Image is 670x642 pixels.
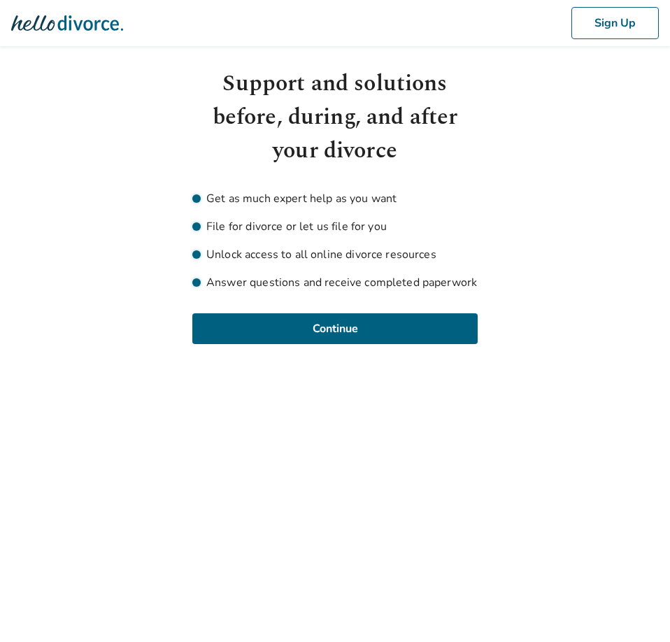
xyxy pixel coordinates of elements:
[192,246,478,263] li: Unlock access to all online divorce resources
[192,218,478,235] li: File for divorce or let us file for you
[192,274,478,291] li: Answer questions and receive completed paperwork
[192,190,478,207] li: Get as much expert help as you want
[192,67,478,168] h1: Support and solutions before, during, and after your divorce
[192,313,478,344] button: Continue
[571,7,659,39] button: Sign Up
[11,9,123,37] img: Hello Divorce Logo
